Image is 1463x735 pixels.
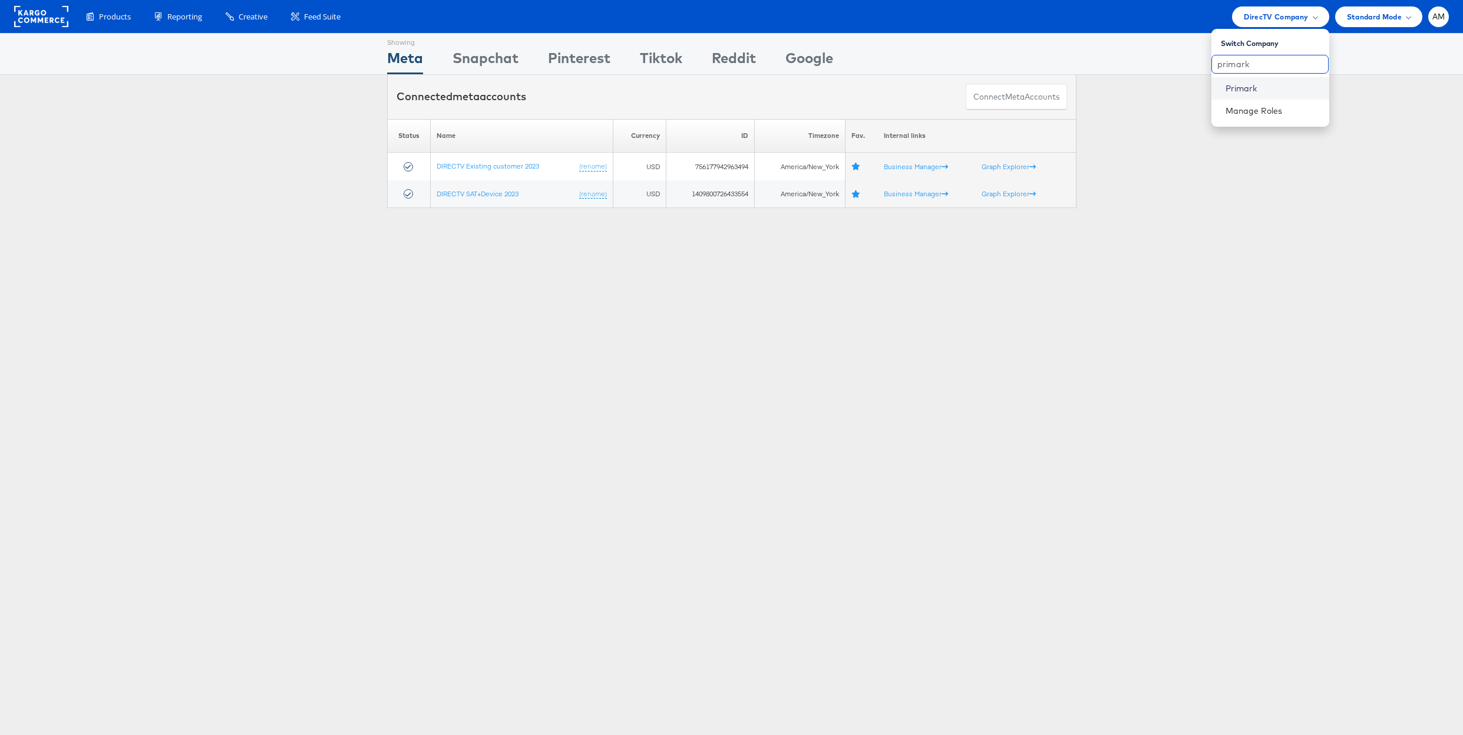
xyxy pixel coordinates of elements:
td: USD [613,180,666,208]
a: Business Manager [884,189,948,198]
a: DIRECTV Existing customer 2023 [437,161,539,170]
div: Reddit [712,48,756,74]
a: Primark [1226,83,1320,94]
a: Graph Explorer [982,162,1036,171]
a: DIRECTV SAT+Device 2023 [437,189,519,198]
span: Reporting [167,11,202,22]
span: meta [1005,91,1025,103]
th: ID [666,119,754,153]
th: Currency [613,119,666,153]
td: America/New_York [755,153,846,180]
th: Timezone [755,119,846,153]
div: Google [785,48,833,74]
span: Creative [239,11,267,22]
a: Manage Roles [1226,106,1283,116]
div: Showing [387,34,423,48]
div: Tiktok [640,48,682,74]
td: 756177942963494 [666,153,754,180]
div: Connected accounts [397,89,526,104]
td: 1409800726433554 [666,180,754,208]
span: meta [453,90,480,103]
a: (rename) [579,161,607,172]
input: Search [1211,55,1329,74]
a: (rename) [579,189,607,199]
button: ConnectmetaAccounts [966,84,1067,110]
a: Business Manager [884,162,948,171]
span: DirecTV Company [1244,11,1308,23]
td: America/New_York [755,180,846,208]
span: Standard Mode [1347,11,1402,23]
th: Name [430,119,613,153]
td: USD [613,153,666,180]
div: Pinterest [548,48,610,74]
div: Switch Company [1221,34,1329,48]
th: Status [387,119,430,153]
div: Snapchat [453,48,519,74]
span: AM [1432,13,1445,21]
span: Products [99,11,131,22]
div: Meta [387,48,423,74]
a: Graph Explorer [982,189,1036,198]
span: Feed Suite [304,11,341,22]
